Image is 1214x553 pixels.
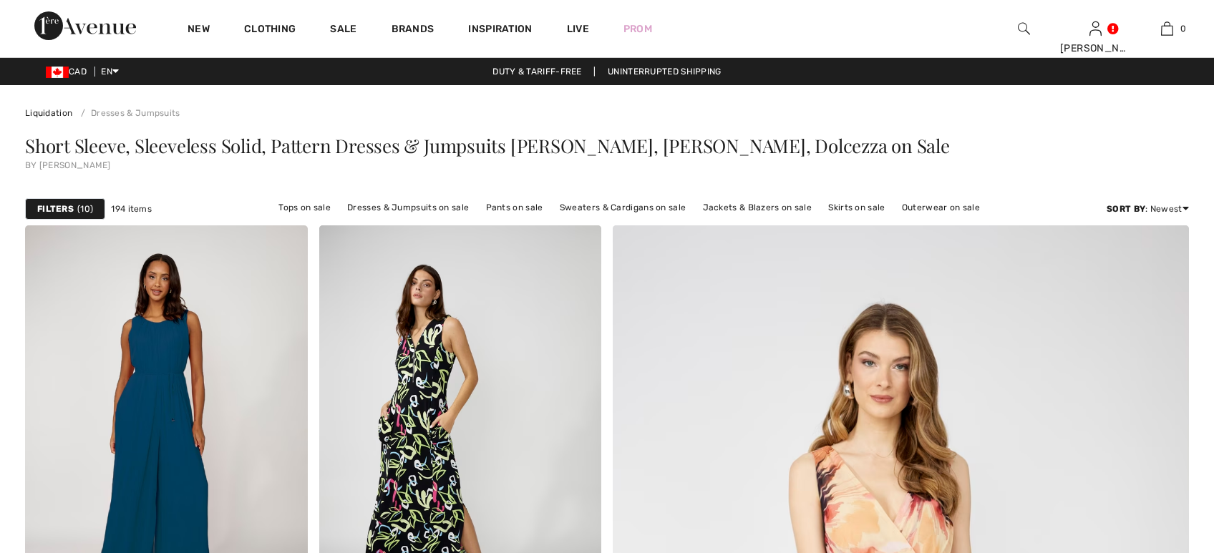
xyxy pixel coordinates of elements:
[623,21,652,36] a: Prom
[111,202,152,215] span: 194 items
[330,23,356,38] a: Sale
[895,198,987,217] a: Outerwear on sale
[34,11,136,40] img: 1ère Avenue
[1161,20,1173,37] img: My Bag
[271,198,338,217] a: Tops on sale
[1018,20,1030,37] img: search the website
[1060,41,1130,56] div: [PERSON_NAME]
[25,161,1189,170] div: by [PERSON_NAME]
[101,67,119,77] span: EN
[1107,202,1189,215] div: : Newest
[479,198,550,217] a: Pants on sale
[25,108,72,118] a: Liquidation
[244,23,296,38] a: Clothing
[1089,20,1102,37] img: My Info
[1132,20,1202,37] a: 0
[468,23,532,38] span: Inspiration
[37,202,74,215] strong: Filters
[25,133,950,158] span: Short Sleeve, Sleeveless Solid, Pattern Dresses & Jumpsuits [PERSON_NAME], [PERSON_NAME], Dolcezz...
[553,198,693,217] a: Sweaters & Cardigans on sale
[46,67,69,78] img: Canadian Dollar
[77,202,93,215] span: 10
[1107,204,1145,214] strong: Sort By
[75,108,180,118] a: Dresses & Jumpsuits
[567,21,589,36] a: Live
[188,23,210,38] a: New
[696,198,820,217] a: Jackets & Blazers on sale
[1089,21,1102,35] a: Sign In
[392,23,434,38] a: Brands
[821,198,892,217] a: Skirts on sale
[340,198,476,217] a: Dresses & Jumpsuits on sale
[46,67,92,77] span: CAD
[1180,22,1186,35] span: 0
